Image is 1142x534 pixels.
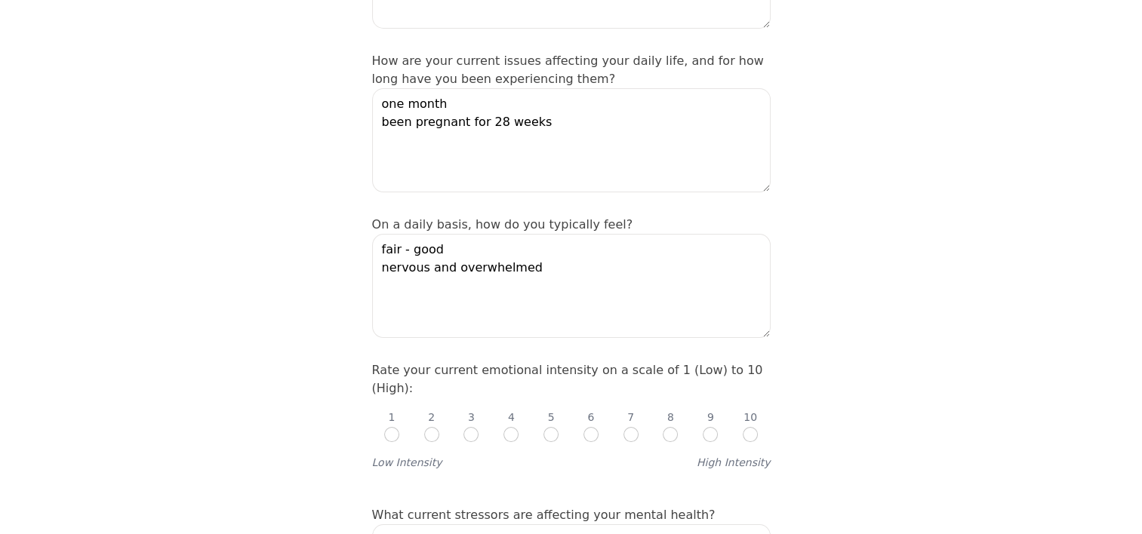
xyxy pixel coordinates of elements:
[388,410,395,425] p: 1
[548,410,555,425] p: 5
[372,217,633,232] label: On a daily basis, how do you typically feel?
[372,455,442,470] label: Low Intensity
[667,410,674,425] p: 8
[372,54,764,86] label: How are your current issues affecting your daily life, and for how long have you been experiencin...
[372,234,771,338] textarea: fair - good nervous and overwhelmed
[707,410,714,425] p: 9
[587,410,594,425] p: 6
[372,363,763,395] label: Rate your current emotional intensity on a scale of 1 (Low) to 10 (High):
[428,410,435,425] p: 2
[468,410,475,425] p: 3
[372,508,716,522] label: What current stressors are affecting your mental health?
[508,410,515,425] p: 4
[372,88,771,192] textarea: one month been pregnant for 28 weeks
[743,410,757,425] p: 10
[697,455,771,470] label: High Intensity
[627,410,634,425] p: 7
